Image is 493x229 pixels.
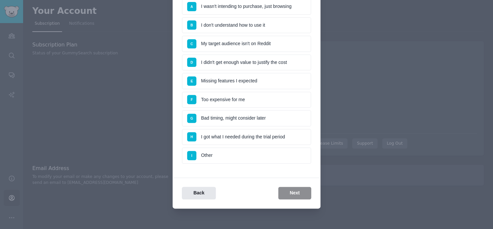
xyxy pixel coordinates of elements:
span: D [190,60,193,64]
span: I [191,154,192,157]
span: H [190,135,193,139]
span: E [190,79,193,83]
span: F [191,98,193,101]
span: B [190,23,193,27]
span: A [190,5,193,9]
button: Back [182,187,216,200]
span: C [190,42,193,46]
span: G [190,116,193,120]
